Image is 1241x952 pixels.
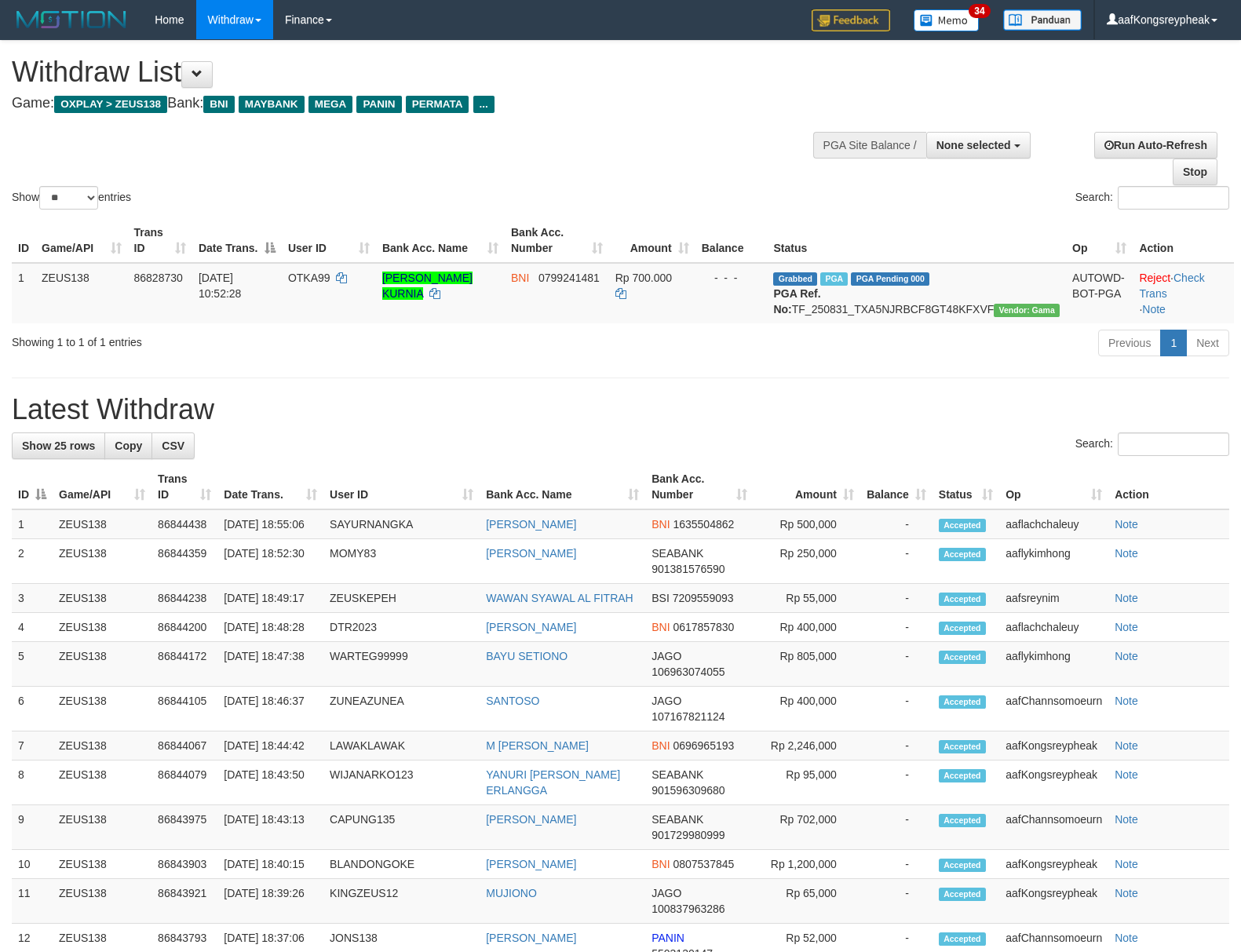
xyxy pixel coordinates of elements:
span: Copy 0807537845 to clipboard [673,858,734,870]
td: [DATE] 18:55:06 [217,509,323,539]
th: Op: activate to sort column ascending [999,465,1108,509]
th: Bank Acc. Name: activate to sort column ascending [376,218,505,263]
td: [DATE] 18:43:50 [217,761,323,805]
a: WAWAN SYAWAL AL FITRAH [486,592,633,604]
td: 9 [12,805,53,850]
b: PGA Ref. No: [773,287,820,316]
td: ZEUS138 [53,731,151,761]
a: Note [1115,768,1138,781]
td: 86843975 [151,805,217,850]
td: SAYURNANGKA [323,509,480,539]
span: BNI [203,96,234,113]
td: aafChannsomoeurn [999,805,1108,850]
td: [DATE] 18:39:26 [217,879,323,924]
input: Search: [1118,432,1229,456]
span: Accepted [939,740,986,753]
span: OTKA99 [288,272,330,284]
td: ZEUS138 [53,687,151,731]
td: DTR2023 [323,613,480,642]
td: Rp 65,000 [754,879,860,924]
td: Rp 702,000 [754,805,860,850]
td: - [860,850,933,879]
div: - - - [702,270,761,286]
td: aaflykimhong [999,642,1108,687]
span: SEABANK [652,813,703,826]
span: PANIN [652,932,684,944]
td: aaflachchaleuy [999,509,1108,539]
a: [PERSON_NAME] [486,858,576,870]
span: BNI [511,272,529,284]
th: Status [767,218,1066,263]
span: Accepted [939,622,986,635]
div: PGA Site Balance / [813,132,926,159]
td: Rp 400,000 [754,613,860,642]
a: Note [1115,695,1138,707]
span: BNI [652,739,670,752]
td: - [860,539,933,584]
img: panduan.png [1003,9,1082,31]
a: Reject [1139,272,1170,284]
th: Trans ID: activate to sort column ascending [151,465,217,509]
th: Game/API: activate to sort column ascending [53,465,151,509]
td: aafChannsomoeurn [999,687,1108,731]
td: ZEUS138 [53,613,151,642]
td: ZEUS138 [53,642,151,687]
td: [DATE] 18:49:17 [217,584,323,613]
th: Bank Acc. Name: activate to sort column ascending [480,465,645,509]
td: 86843903 [151,850,217,879]
span: Accepted [939,888,986,901]
td: - [860,731,933,761]
td: ZEUS138 [35,263,128,323]
td: 6 [12,687,53,731]
span: Accepted [939,814,986,827]
td: - [860,509,933,539]
td: ZEUS138 [53,539,151,584]
span: Copy 901596309680 to clipboard [652,784,725,797]
td: 10 [12,850,53,879]
a: [PERSON_NAME] KURNIA [382,272,473,300]
span: Marked by aafsreyleap [820,272,848,286]
th: Action [1133,218,1234,263]
span: ... [473,96,495,113]
span: [DATE] 10:52:28 [199,272,242,300]
span: Copy 100837963286 to clipboard [652,903,725,915]
td: - [860,805,933,850]
img: Button%20Memo.svg [914,9,980,31]
td: 5 [12,642,53,687]
span: Copy 901381576590 to clipboard [652,563,725,575]
td: aafKongsreypheak [999,850,1108,879]
td: WARTEG99999 [323,642,480,687]
a: M [PERSON_NAME] [486,739,589,752]
td: - [860,879,933,924]
a: Note [1115,932,1138,944]
span: Copy 107167821124 to clipboard [652,710,725,723]
a: Note [1115,887,1138,899]
td: ZUNEAZUNEA [323,687,480,731]
a: [PERSON_NAME] [486,621,576,633]
th: Date Trans.: activate to sort column descending [192,218,282,263]
span: BNI [652,621,670,633]
th: Balance: activate to sort column ascending [860,465,933,509]
span: Accepted [939,548,986,561]
label: Search: [1075,432,1229,456]
h4: Game: Bank: [12,96,812,111]
th: Balance [695,218,768,263]
span: Copy 7209559093 to clipboard [673,592,734,604]
span: Show 25 rows [22,440,95,452]
h1: Latest Withdraw [12,394,1229,425]
th: Amount: activate to sort column ascending [754,465,860,509]
span: PERMATA [406,96,469,113]
a: Check Trans [1139,272,1204,300]
td: - [860,642,933,687]
td: Rp 805,000 [754,642,860,687]
a: [PERSON_NAME] [486,932,576,944]
span: OXPLAY > ZEUS138 [54,96,167,113]
td: ZEUS138 [53,761,151,805]
span: Rp 700.000 [615,272,672,284]
a: Note [1115,621,1138,633]
td: 7 [12,731,53,761]
span: CSV [162,440,184,452]
span: BNI [652,858,670,870]
td: BLANDONGOKE [323,850,480,879]
td: Rp 95,000 [754,761,860,805]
